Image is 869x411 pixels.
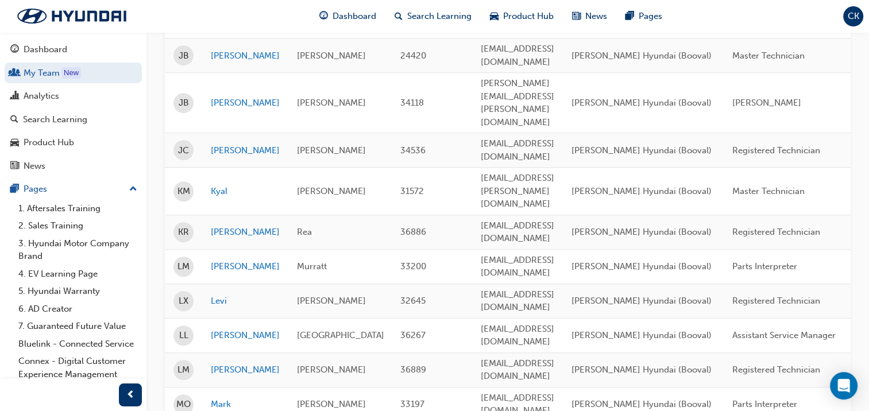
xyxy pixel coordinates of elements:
span: 36267 [400,330,426,340]
span: JB [179,49,189,63]
a: Mark [211,398,280,411]
span: Assistant Service Manager [732,330,836,340]
span: LX [179,294,188,308]
a: 4. EV Learning Page [14,265,142,283]
span: up-icon [129,182,137,197]
span: 31572 [400,186,424,196]
span: Master Technician [732,51,805,61]
a: Search Learning [5,109,142,130]
span: search-icon [395,9,403,24]
span: 24420 [400,51,426,61]
span: [PERSON_NAME] [297,145,366,156]
span: [PERSON_NAME] [297,98,366,108]
span: [EMAIL_ADDRESS][DOMAIN_NAME] [481,44,554,67]
span: [PERSON_NAME] Hyundai (Booval) [571,186,712,196]
a: [PERSON_NAME] [211,329,280,342]
span: car-icon [490,9,499,24]
a: guage-iconDashboard [310,5,385,28]
a: search-iconSearch Learning [385,5,481,28]
span: [EMAIL_ADDRESS][PERSON_NAME][DOMAIN_NAME] [481,173,554,209]
span: Registered Technician [732,296,820,306]
a: [PERSON_NAME] [211,260,280,273]
span: search-icon [10,115,18,125]
span: [EMAIL_ADDRESS][DOMAIN_NAME] [481,324,554,347]
span: [PERSON_NAME] [297,186,366,196]
span: [PERSON_NAME] Hyundai (Booval) [571,365,712,375]
span: [EMAIL_ADDRESS][DOMAIN_NAME] [481,255,554,278]
a: pages-iconPages [616,5,671,28]
span: LM [177,363,190,377]
a: [PERSON_NAME] [211,226,280,239]
span: news-icon [572,9,581,24]
span: pages-icon [10,184,19,195]
span: car-icon [10,138,19,148]
a: [PERSON_NAME] [211,363,280,377]
span: News [585,10,607,23]
span: 33197 [400,399,424,409]
span: news-icon [10,161,19,172]
span: [PERSON_NAME] Hyundai (Booval) [571,145,712,156]
span: guage-icon [319,9,328,24]
a: news-iconNews [563,5,616,28]
span: [PERSON_NAME] [297,51,366,61]
span: Master Technician [732,186,805,196]
a: Product Hub [5,132,142,153]
a: [PERSON_NAME] [211,49,280,63]
span: [EMAIL_ADDRESS][DOMAIN_NAME] [481,289,554,313]
span: Parts Interpreter [732,261,797,272]
span: Search Learning [407,10,472,23]
a: Bluelink - Connected Service [14,335,142,353]
span: 36889 [400,365,426,375]
span: Registered Technician [732,227,820,237]
span: MO [176,398,191,411]
a: 2. Sales Training [14,217,142,235]
a: Dashboard [5,39,142,60]
button: Pages [5,179,142,200]
span: Registered Technician [732,365,820,375]
button: DashboardMy TeamAnalyticsSearch LearningProduct HubNews [5,37,142,179]
span: guage-icon [10,45,19,55]
span: CK [848,10,859,23]
span: people-icon [10,68,19,79]
span: [PERSON_NAME] [732,98,801,108]
a: Levi [211,294,280,308]
span: [PERSON_NAME] Hyundai (Booval) [571,261,712,272]
span: [EMAIL_ADDRESS][DOMAIN_NAME] [481,138,554,162]
span: Dashboard [333,10,376,23]
div: Pages [24,183,47,196]
span: [PERSON_NAME] Hyundai (Booval) [571,330,712,340]
span: [PERSON_NAME] Hyundai (Booval) [571,296,712,306]
a: My Team [5,63,142,84]
a: 7. Guaranteed Future Value [14,317,142,335]
div: Product Hub [24,136,74,149]
a: 6. AD Creator [14,300,142,318]
div: Tooltip anchor [61,67,81,79]
span: [EMAIL_ADDRESS][DOMAIN_NAME] [481,220,554,244]
span: Rea [297,227,312,237]
span: [GEOGRAPHIC_DATA] [297,330,384,340]
span: [PERSON_NAME] Hyundai (Booval) [571,98,712,108]
span: Parts Interpreter [732,399,797,409]
a: 3. Hyundai Motor Company Brand [14,235,142,265]
span: [EMAIL_ADDRESS][DOMAIN_NAME] [481,358,554,382]
span: Registered Technician [732,145,820,156]
span: pages-icon [625,9,634,24]
span: JB [179,96,189,110]
div: Open Intercom Messenger [830,372,858,400]
a: News [5,156,142,177]
a: Analytics [5,86,142,107]
span: [PERSON_NAME] [297,365,366,375]
span: Murratt [297,261,327,272]
a: Kyal [211,185,280,198]
span: Product Hub [503,10,554,23]
span: 32645 [400,296,426,306]
img: Trak [6,4,138,28]
span: [PERSON_NAME] Hyundai (Booval) [571,51,712,61]
a: 1. Aftersales Training [14,200,142,218]
button: CK [843,6,863,26]
span: [PERSON_NAME] [297,399,366,409]
span: 33200 [400,261,426,272]
span: [PERSON_NAME][EMAIL_ADDRESS][PERSON_NAME][DOMAIN_NAME] [481,78,554,127]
